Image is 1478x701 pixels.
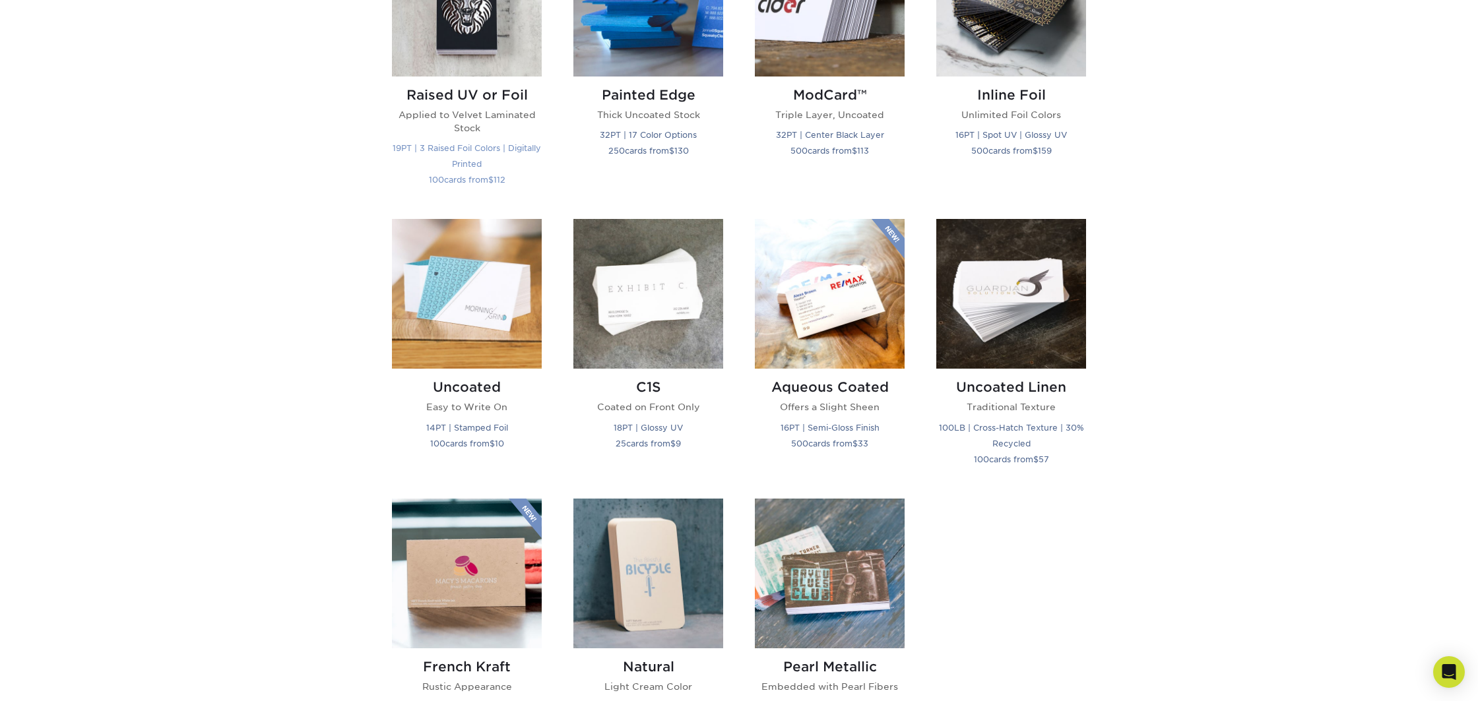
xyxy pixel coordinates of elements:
[392,680,542,693] p: Rustic Appearance
[573,219,723,369] img: C1S Business Cards
[392,400,542,413] p: Easy to Write On
[608,146,625,156] span: 250
[494,175,505,185] span: 112
[495,439,504,448] span: 10
[971,146,1052,156] small: cards from
[936,87,1086,103] h2: Inline Foil
[509,499,542,538] img: New Product
[1033,146,1038,156] span: $
[600,130,697,140] small: 32PT | 17 Color Options
[392,379,542,395] h2: Uncoated
[852,439,858,448] span: $
[490,439,495,448] span: $
[852,146,857,156] span: $
[616,439,681,448] small: cards from
[776,130,884,140] small: 32PT | Center Black Layer
[790,146,808,156] span: 500
[573,108,723,121] p: Thick Uncoated Stock
[781,423,880,433] small: 16PT | Semi-Gloss Finish
[573,680,723,693] p: Light Cream Color
[429,175,505,185] small: cards from
[974,454,1049,464] small: cards from
[573,499,723,648] img: Natural Business Cards
[392,87,542,103] h2: Raised UV or Foil
[858,439,868,448] span: 33
[392,499,542,648] img: French Kraft Business Cards
[755,400,905,413] p: Offers a Slight Sheen
[608,146,689,156] small: cards from
[1039,454,1049,464] span: 57
[790,146,869,156] small: cards from
[974,454,989,464] span: 100
[392,219,542,369] img: Uncoated Business Cards
[616,439,626,448] span: 25
[1433,656,1465,688] div: Open Intercom Messenger
[955,130,1067,140] small: 16PT | Spot UV | Glossy UV
[936,400,1086,413] p: Traditional Texture
[614,423,683,433] small: 18PT | Glossy UV
[939,423,1084,448] small: 100LB | Cross-Hatch Texture | 30% Recycled
[392,659,542,675] h2: French Kraft
[573,87,723,103] h2: Painted Edge
[755,108,905,121] p: Triple Layer, Uncoated
[755,379,905,395] h2: Aqueous Coated
[1033,454,1039,464] span: $
[791,439,868,448] small: cards from
[392,108,542,135] p: Applied to Velvet Laminated Stock
[1038,146,1052,156] span: 159
[573,400,723,413] p: Coated on Front Only
[426,423,508,433] small: 14PT | Stamped Foil
[573,379,723,395] h2: C1S
[936,219,1086,482] a: Uncoated Linen Business Cards Uncoated Linen Traditional Texture 100LB | Cross-Hatch Texture | 30...
[755,659,905,675] h2: Pearl Metallic
[674,146,689,156] span: 130
[488,175,494,185] span: $
[573,219,723,482] a: C1S Business Cards C1S Coated on Front Only 18PT | Glossy UV 25cards from$9
[857,146,869,156] span: 113
[755,87,905,103] h2: ModCard™
[755,219,905,369] img: Aqueous Coated Business Cards
[755,219,905,482] a: Aqueous Coated Business Cards Aqueous Coated Offers a Slight Sheen 16PT | Semi-Gloss Finish 500ca...
[936,108,1086,121] p: Unlimited Foil Colors
[755,499,905,648] img: Pearl Metallic Business Cards
[393,143,541,169] small: 19PT | 3 Raised Foil Colors | Digitally Printed
[669,146,674,156] span: $
[791,439,808,448] span: 500
[430,439,445,448] span: 100
[429,175,444,185] span: 100
[971,146,988,156] span: 500
[670,439,676,448] span: $
[936,379,1086,395] h2: Uncoated Linen
[676,439,681,448] span: 9
[392,219,542,482] a: Uncoated Business Cards Uncoated Easy to Write On 14PT | Stamped Foil 100cards from$10
[872,219,905,259] img: New Product
[936,219,1086,369] img: Uncoated Linen Business Cards
[430,439,504,448] small: cards from
[755,680,905,693] p: Embedded with Pearl Fibers
[573,659,723,675] h2: Natural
